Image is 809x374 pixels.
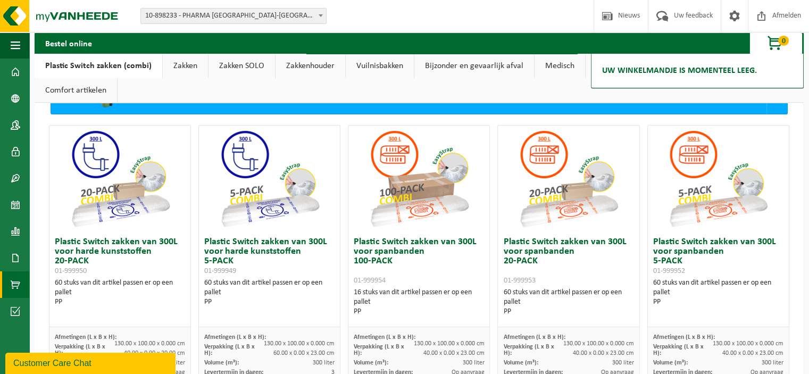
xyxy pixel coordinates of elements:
span: Verpakking (L x B x H): [55,344,105,356]
a: Recipiënten [586,54,648,78]
span: 130.00 x 100.00 x 0.000 cm [264,340,335,347]
a: Bijzonder en gevaarlijk afval [414,54,534,78]
div: 60 stuks van dit artikel passen er op een pallet [55,278,185,307]
a: Zakken [163,54,208,78]
span: Verpakking (L x B x H): [354,344,404,356]
span: Volume (m³): [503,360,538,366]
h2: Uw winkelmandje is momenteel leeg. [597,59,762,82]
span: 40.00 x 0.00 x 23.00 cm [722,350,783,356]
img: 01-999949 [216,126,323,232]
img: 01-999952 [665,126,771,232]
img: 01-999953 [515,126,622,232]
div: PP [55,297,185,307]
span: Verpakking (L x B x H): [204,344,255,356]
span: 300 liter [313,360,335,366]
span: 300 liter [612,360,634,366]
div: PP [503,307,633,317]
span: 60.00 x 0.00 x 23.00 cm [273,350,335,356]
span: 01-999949 [204,267,236,275]
span: 10-898233 - PHARMA BELGIUM-BELMEDIS GRIMBERGEN - GRIMBERGEN [140,8,327,24]
div: 60 stuks van dit artikel passen er op een pallet [653,278,783,307]
span: Verpakking (L x B x H): [653,344,704,356]
a: Vuilnisbakken [346,54,414,78]
span: Afmetingen (L x B x H): [204,334,266,340]
span: 0 [778,36,789,46]
span: Afmetingen (L x B x H): [55,334,116,340]
img: 01-999954 [366,126,472,232]
div: PP [653,297,783,307]
a: Zakkenhouder [276,54,345,78]
h3: Plastic Switch zakken van 300L voor harde kunststoffen 5-PACK [204,237,335,276]
div: 16 stuks van dit artikel passen er op een pallet [354,288,484,317]
h3: Plastic Switch zakken van 300L voor spanbanden 5-PACK [653,237,783,276]
h2: Bestel online [35,32,103,53]
span: Afmetingen (L x B x H): [653,334,715,340]
span: 10-898233 - PHARMA BELGIUM-BELMEDIS GRIMBERGEN - GRIMBERGEN [141,9,326,23]
span: 01-999950 [55,267,87,275]
span: Volume (m³): [204,360,239,366]
div: PP [204,297,335,307]
span: 300 liter [462,360,484,366]
a: Medisch [535,54,585,78]
img: 01-999950 [67,126,173,232]
span: 130.00 x 100.00 x 0.000 cm [713,340,783,347]
span: Verpakking (L x B x H): [503,344,554,356]
span: 01-999952 [653,267,685,275]
span: Volume (m³): [653,360,688,366]
button: 0 [749,32,803,54]
span: 40.00 x 0.00 x 23.00 cm [423,350,484,356]
h3: Plastic Switch zakken van 300L voor harde kunststoffen 20-PACK [55,237,185,276]
span: 01-999954 [354,277,386,285]
span: Afmetingen (L x B x H): [503,334,565,340]
span: 130.00 x 100.00 x 0.000 cm [114,340,185,347]
div: 60 stuks van dit artikel passen er op een pallet [204,278,335,307]
span: Volume (m³): [354,360,388,366]
div: PP [354,307,484,317]
a: Comfort artikelen [35,78,117,103]
span: 40.00 x 0.00 x 23.00 cm [573,350,634,356]
h3: Plastic Switch zakken van 300L voor spanbanden 100-PACK [354,237,484,285]
span: 130.00 x 100.00 x 0.000 cm [413,340,484,347]
iframe: chat widget [5,351,178,374]
span: 40.00 x 0.00 x 20.00 cm [124,350,185,356]
div: 60 stuks van dit artikel passen er op een pallet [503,288,633,317]
span: 300 liter [762,360,783,366]
h3: Plastic Switch zakken van 300L voor spanbanden 20-PACK [503,237,633,285]
span: 01-999953 [503,277,535,285]
span: 130.00 x 100.00 x 0.000 cm [563,340,634,347]
a: Zakken SOLO [208,54,275,78]
span: Afmetingen (L x B x H): [354,334,415,340]
a: Plastic Switch zakken (combi) [35,54,162,78]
